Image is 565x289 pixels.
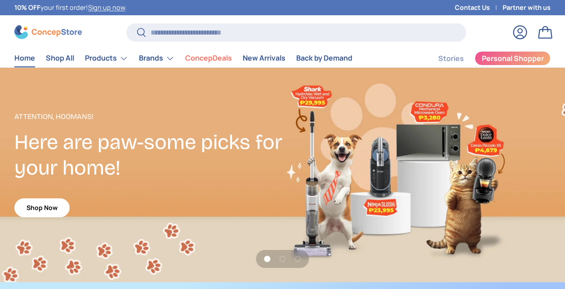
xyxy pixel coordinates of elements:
summary: Products [80,49,133,67]
nav: Secondary [417,49,551,67]
a: Back by Demand [296,49,352,67]
a: Products [85,49,128,67]
span: Personal Shopper [482,55,544,62]
strong: 10% OFF [14,3,40,12]
img: ConcepStore [14,25,82,39]
a: ConcepDeals [185,49,232,67]
p: your first order! . [14,3,127,13]
a: Contact Us [455,3,503,13]
p: Attention, Hoomans! [14,111,283,122]
a: Brands [139,49,174,67]
summary: Brands [133,49,180,67]
a: Shop Now [14,198,70,218]
h2: Here are paw-some picks for your home! [14,129,283,181]
a: New Arrivals [243,49,285,67]
a: Shop All [46,49,74,67]
a: Sign up now [88,3,125,12]
nav: Primary [14,49,352,67]
a: Home [14,49,35,67]
a: Partner with us [503,3,551,13]
a: Stories [438,50,464,67]
a: Personal Shopper [475,51,551,66]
